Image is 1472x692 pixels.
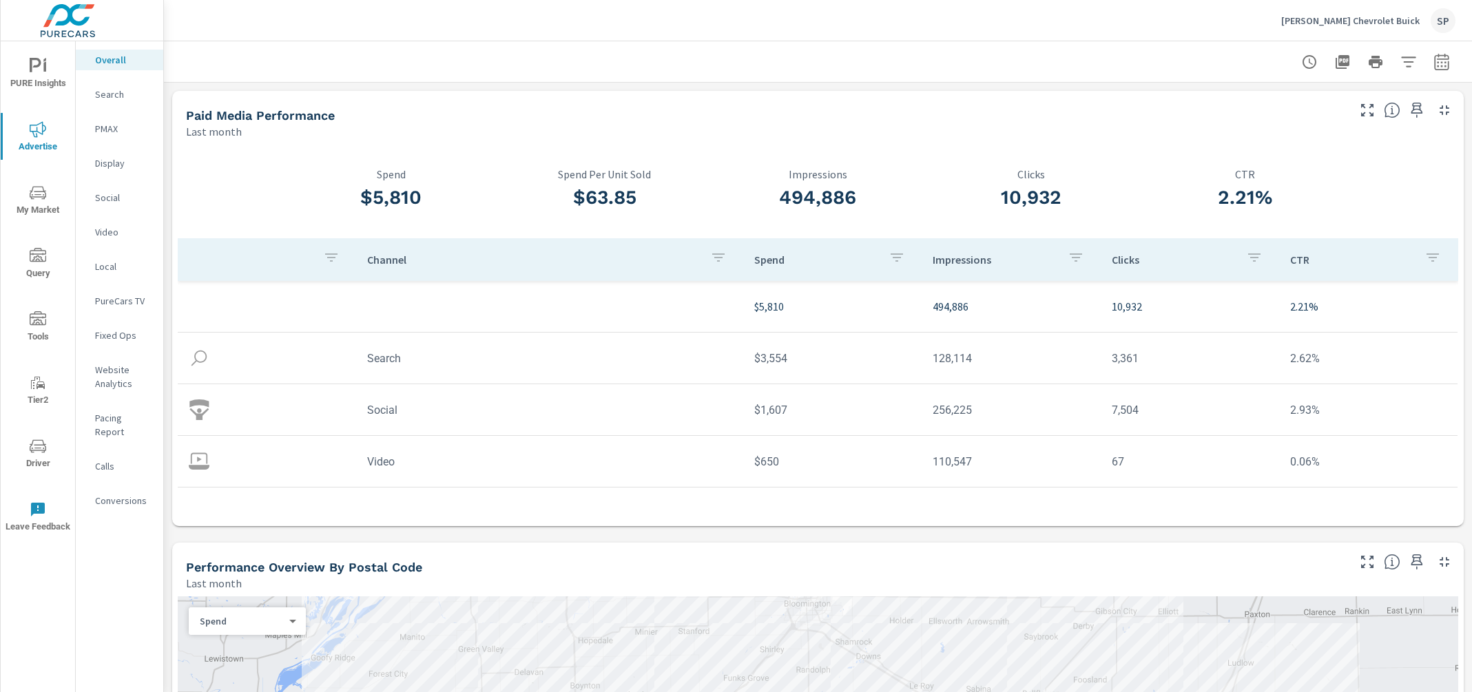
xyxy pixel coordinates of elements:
p: Channel [367,253,699,266]
p: Last month [186,123,242,140]
span: Understand performance metrics over the selected time range. [1384,102,1400,118]
span: Driver [5,438,71,472]
td: Video [356,444,743,479]
td: 0.06% [1279,444,1458,479]
div: Local [76,256,163,277]
div: Video [76,222,163,242]
span: PURE Insights [5,58,71,92]
img: icon-search.svg [189,348,209,368]
span: Save this to your personalized report [1406,99,1428,121]
td: 256,225 [922,392,1100,428]
p: Video [95,225,152,239]
td: 2.93% [1279,392,1458,428]
span: My Market [5,185,71,218]
div: Calls [76,456,163,476]
p: Impressions [933,253,1056,266]
td: 67 [1101,444,1279,479]
p: Display [95,156,152,170]
button: Select Date Range [1428,48,1455,76]
img: icon-social.svg [189,399,209,420]
p: PureCars TV [95,294,152,308]
div: Pacing Report [76,408,163,442]
p: Social [95,191,152,205]
h3: 2.21% [1138,186,1351,209]
span: Query [5,248,71,282]
p: CTR [1290,253,1413,266]
p: Last month [186,575,242,591]
h3: 10,932 [924,186,1138,209]
td: $3,554 [743,341,922,376]
p: Search [95,87,152,101]
div: nav menu [1,41,75,548]
p: 10,932 [1112,298,1268,315]
button: "Export Report to PDF" [1329,48,1356,76]
p: [PERSON_NAME] Chevrolet Buick [1281,14,1420,27]
p: 494,886 [933,298,1089,315]
p: Conversions [95,494,152,507]
div: Website Analytics [76,359,163,394]
p: 2.21% [1290,298,1447,315]
div: SP [1431,8,1455,33]
span: Tools [5,311,71,345]
h3: $63.85 [498,186,712,209]
p: Spend [754,253,878,266]
p: Website Analytics [95,363,152,390]
div: Overall [76,50,163,70]
div: Social [76,187,163,208]
td: $650 [743,444,922,479]
div: Spend [189,615,295,628]
img: icon-video.svg [189,451,209,472]
button: Minimize Widget [1433,99,1455,121]
td: $1,607 [743,392,922,428]
td: 7,504 [1101,392,1279,428]
div: Fixed Ops [76,325,163,346]
p: CTR [1138,168,1351,180]
p: Calls [95,459,152,473]
button: Print Report [1362,48,1389,76]
td: Social [356,392,743,428]
div: PureCars TV [76,291,163,311]
h3: $5,810 [284,186,498,209]
span: Understand performance data by postal code. Individual postal codes can be selected and expanded ... [1384,554,1400,570]
p: $5,810 [754,298,911,315]
button: Apply Filters [1395,48,1422,76]
p: Clicks [924,168,1138,180]
div: Display [76,153,163,174]
div: Conversions [76,490,163,511]
td: 128,114 [922,341,1100,376]
span: Advertise [5,121,71,155]
p: Clicks [1112,253,1235,266]
p: Local [95,260,152,273]
p: Spend [284,168,498,180]
p: Fixed Ops [95,328,152,342]
span: Tier2 [5,375,71,408]
td: Search [356,341,743,376]
p: Overall [95,53,152,67]
p: Spend Per Unit Sold [498,168,712,180]
span: Save this to your personalized report [1406,551,1428,573]
div: PMAX [76,118,163,139]
button: Minimize Widget [1433,551,1455,573]
p: PMAX [95,122,152,136]
span: Leave Feedback [5,501,71,535]
td: 2.62% [1279,341,1458,376]
button: Make Fullscreen [1356,551,1378,573]
button: Make Fullscreen [1356,99,1378,121]
p: Pacing Report [95,411,152,439]
div: Search [76,84,163,105]
p: Spend [200,615,284,627]
td: 3,361 [1101,341,1279,376]
h5: Performance Overview By Postal Code [186,560,422,574]
td: 110,547 [922,444,1100,479]
h5: Paid Media Performance [186,108,335,123]
h3: 494,886 [712,186,925,209]
p: Impressions [712,168,925,180]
